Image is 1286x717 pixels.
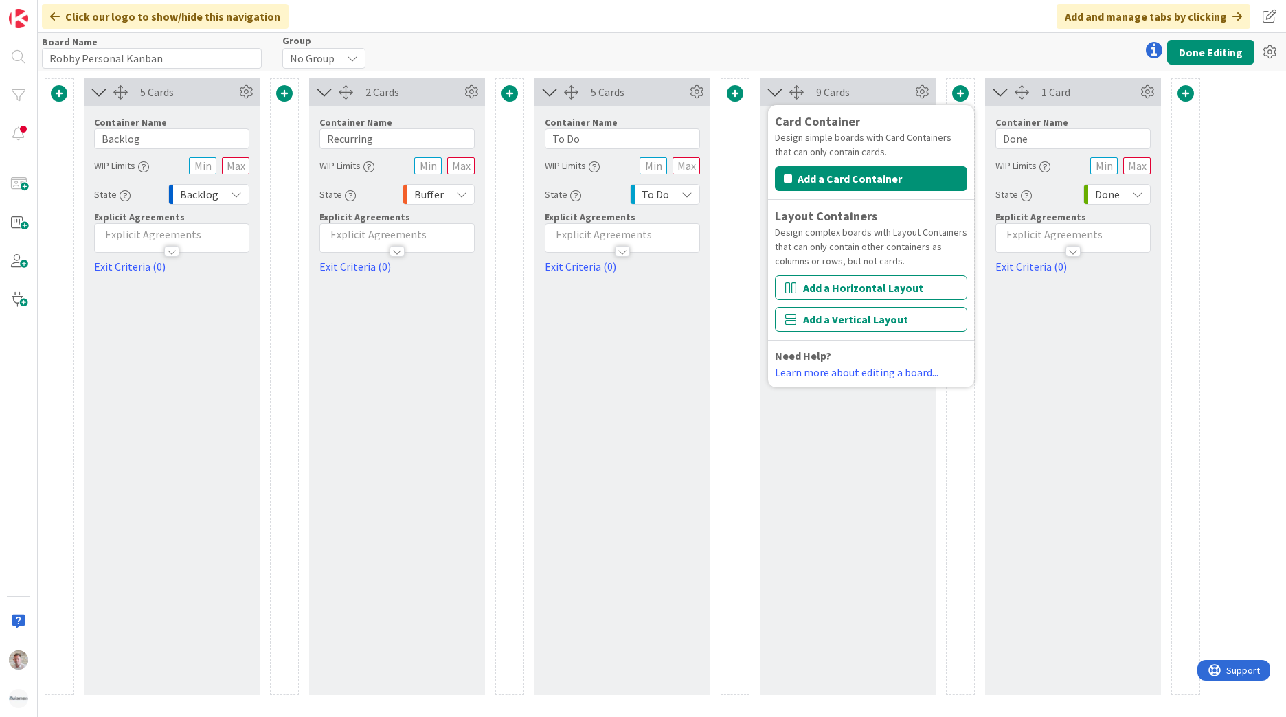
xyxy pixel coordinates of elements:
div: WIP Limits [545,153,600,178]
input: Max [673,157,700,174]
div: Card Container [775,112,967,130]
div: State [94,182,131,207]
div: Layout Containers [775,207,967,225]
div: WIP Limits [94,153,149,178]
button: Add a Vertical Layout [775,307,967,332]
div: 5 Cards [591,84,686,100]
a: Learn more about editing a board... [775,365,938,379]
span: Buffer [414,185,444,204]
div: Design complex boards with Layout Containers that can only contain other containers as columns or... [775,225,967,269]
span: Explicit Agreements [545,211,635,223]
div: State [319,182,356,207]
label: Board Name [42,36,98,48]
img: Rd [9,650,28,670]
input: Add container name... [995,128,1151,149]
span: Explicit Agreements [995,211,1086,223]
a: Exit Criteria (0) [995,258,1151,275]
div: Design simple boards with Card Containers that can only contain cards. [775,130,967,159]
img: Visit kanbanzone.com [9,9,28,28]
label: Container Name [545,116,618,128]
input: Max [1123,157,1151,174]
button: Add a Horizontal Layout [775,275,967,300]
span: Explicit Agreements [94,211,185,223]
input: Min [414,157,442,174]
div: WIP Limits [995,153,1050,178]
div: State [995,182,1032,207]
label: Container Name [995,116,1068,128]
span: Done [1095,185,1120,204]
a: Exit Criteria (0) [94,258,249,275]
input: Add container name... [94,128,249,149]
span: Group [282,36,311,45]
span: Backlog [180,185,218,204]
a: Exit Criteria (0) [545,258,700,275]
b: Need Help? [775,349,831,363]
span: No Group [290,49,335,68]
img: avatar [9,689,28,708]
input: Add container name... [545,128,700,149]
input: Max [447,157,475,174]
div: Add and manage tabs by clicking [1057,4,1250,29]
div: State [545,182,581,207]
label: Container Name [94,116,167,128]
div: Click our logo to show/hide this navigation [42,4,289,29]
div: 9 Cards [816,84,912,100]
div: 5 Cards [140,84,236,100]
input: Add container name... [319,128,475,149]
button: Add a Card Container [775,166,967,191]
label: Container Name [319,116,392,128]
div: 2 Cards [365,84,461,100]
a: Exit Criteria (0) [319,258,475,275]
input: Min [1090,157,1118,174]
div: WIP Limits [319,153,374,178]
button: Done Editing [1167,40,1254,65]
input: Min [640,157,667,174]
span: Support [29,2,63,19]
input: Max [222,157,249,174]
div: 1 Card [1041,84,1137,100]
span: To Do [642,185,669,204]
input: Min [189,157,216,174]
span: Explicit Agreements [319,211,410,223]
